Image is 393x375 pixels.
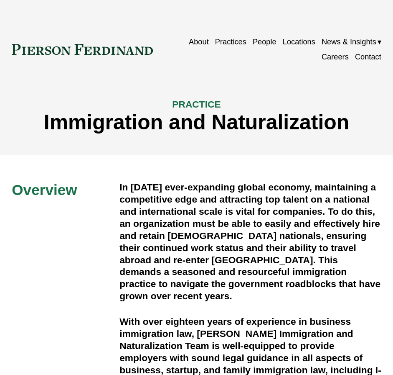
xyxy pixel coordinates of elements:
span: PRACTICE [172,99,221,110]
a: folder dropdown [322,34,381,49]
a: Contact [355,49,381,64]
span: News & Insights [322,35,376,49]
h1: Immigration and Naturalization [12,110,381,134]
a: Careers [322,49,349,64]
a: Locations [283,34,315,49]
a: Practices [215,34,246,49]
a: People [253,34,276,49]
span: Overview [12,182,77,198]
h4: In [DATE] ever-expanding global economy, maintaining a competitive edge and attracting top talent... [119,181,381,302]
a: About [189,34,209,49]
